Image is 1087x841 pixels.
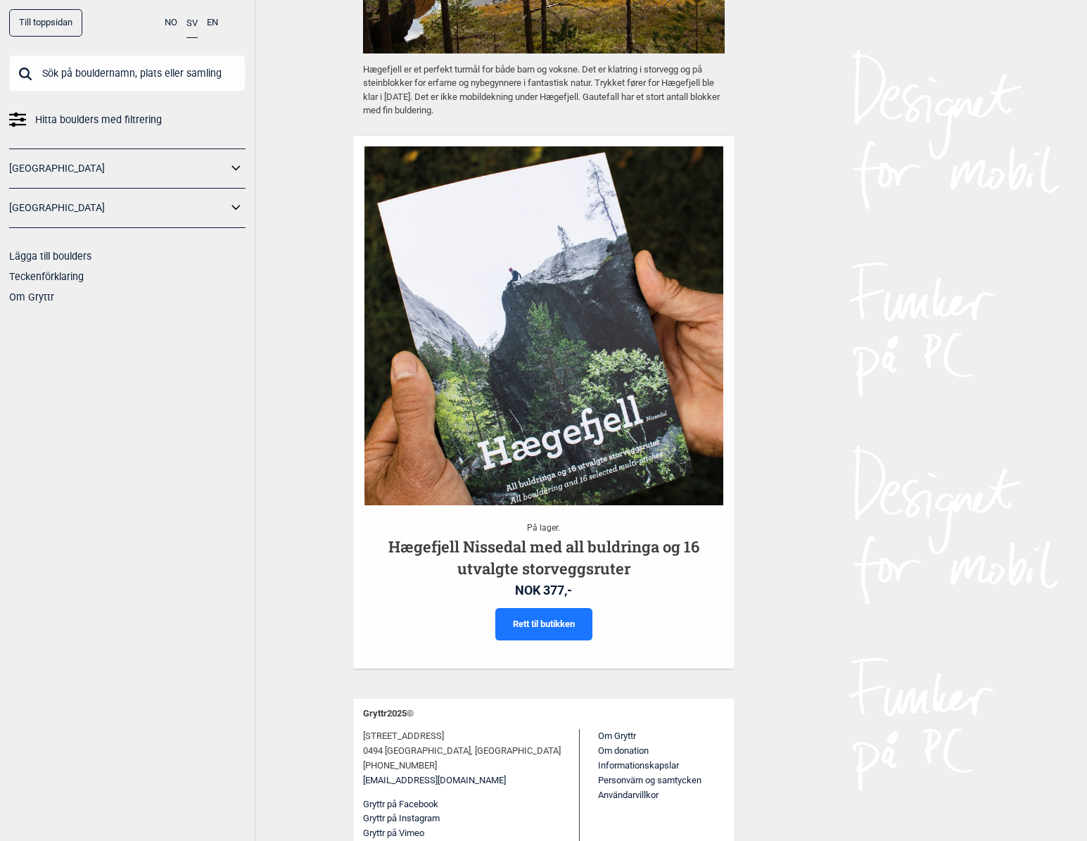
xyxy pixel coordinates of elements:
a: Hitta boulders med filtrering [9,110,246,130]
button: Gryttr på Facebook [363,797,438,812]
a: Personvärn og samtycken [598,775,701,785]
a: Lägga till boulders [9,251,91,262]
button: Gryttr på Vimeo [363,826,424,841]
a: Till toppsidan [9,9,82,37]
button: NO [165,9,177,37]
a: Användarvillkor [598,790,659,800]
a: Om Gryttr [9,291,54,303]
span: Hitta boulders med filtrering [35,110,162,130]
a: [GEOGRAPHIC_DATA] [9,158,227,179]
a: Teckenförklaring [9,271,84,282]
h2: Hægefjell Nissedal med all buldringa og 16 utvalgte storveggsruter [364,536,723,580]
a: [GEOGRAPHIC_DATA] [9,198,227,218]
a: [EMAIL_ADDRESS][DOMAIN_NAME] [363,773,506,788]
a: Informationskapslar [598,760,679,771]
span: [STREET_ADDRESS] [363,729,444,744]
input: Sök på bouldernamn, plats eller samling [9,55,246,91]
button: SV [186,9,198,38]
a: Rett til butikken [495,608,592,641]
div: Gryttr 2025 © [363,699,725,729]
p: På lager. [364,519,723,536]
p: Hægefjell er et perfekt turmål for både barn og voksne. Det er klatring i storvegg og på steinblo... [363,63,725,118]
a: Om Gryttr [598,731,636,741]
button: Gryttr på Instagram [363,811,440,826]
span: 0494 [GEOGRAPHIC_DATA], [GEOGRAPHIC_DATA] [363,744,561,759]
a: Om donation [598,745,649,756]
img: 200823 boka [364,146,723,505]
button: EN [207,9,218,37]
p: NOK 377,- [364,580,723,601]
span: [PHONE_NUMBER] [363,759,437,773]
